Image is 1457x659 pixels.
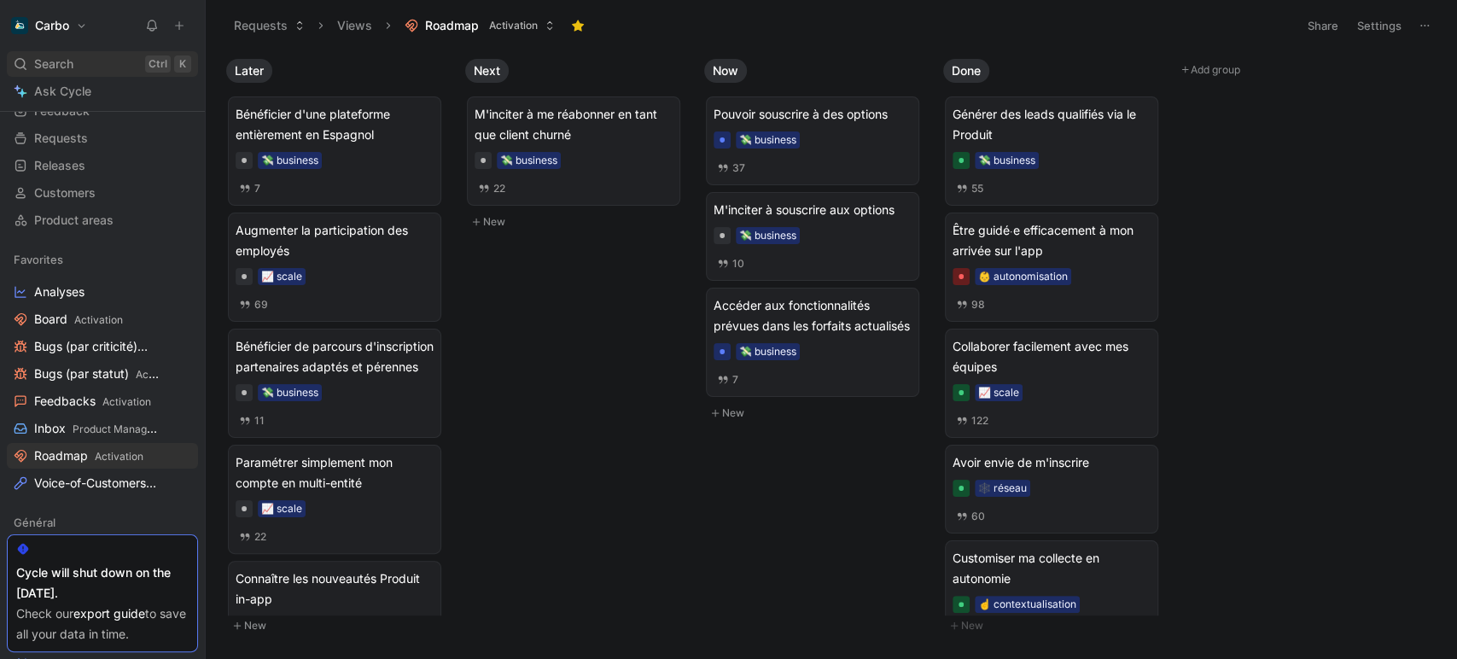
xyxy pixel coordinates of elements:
div: 💸 business [739,131,796,149]
div: 📈 scale [261,268,302,285]
span: Ask Cycle [34,81,91,102]
div: DoneNew [936,51,1175,644]
span: 10 [732,259,744,269]
span: Bénéficier de parcours d'inscription partenaires adaptés et pérennes [236,336,434,377]
button: Next [465,59,509,83]
a: Générer des leads qualifiés via le Produit💸 business55 [945,96,1158,206]
span: Requests [34,130,88,147]
button: 69 [236,295,271,314]
span: 60 [971,511,985,522]
div: ☝️ contextualisation [978,596,1076,613]
a: Collaborer facilement avec mes équipes📈 scale122 [945,329,1158,438]
span: 22 [493,184,505,194]
button: 22 [236,528,270,546]
div: Général [7,510,198,535]
button: Now [704,59,747,83]
a: Pouvoir souscrire à des options💸 business37 [706,96,919,185]
div: 📈 scale [978,384,1019,401]
button: New [943,615,1169,636]
div: LaterNew [219,51,458,644]
div: 💸 business [261,384,318,401]
a: InboxProduct Management [7,416,198,441]
div: 💸 business [500,152,557,169]
button: RoadmapActivation [397,13,562,38]
button: 10 [714,254,748,273]
span: Pouvoir souscrire à des options [714,104,912,125]
span: Now [713,62,738,79]
div: 💸 business [739,343,796,360]
button: 122 [953,411,992,430]
div: NextNew [458,51,697,241]
span: Bénéficier d'une plateforme entièrement en Espagnol [236,104,434,145]
span: Customers [34,184,96,201]
span: Voice-of-Customers [34,475,169,493]
a: Bugs (par criticité)Activation [7,334,198,359]
span: 22 [254,532,266,542]
button: 55 [953,179,987,198]
div: Check our to save all your data in time. [16,604,189,644]
button: CarboCarbo [7,14,91,38]
span: Collaborer facilement avec mes équipes [953,336,1151,377]
span: Bugs (par criticité) [34,338,161,356]
a: Bénéficier de parcours d'inscription partenaires adaptés et pérennes💸 business11 [228,329,441,438]
div: Ctrl [145,55,171,73]
div: Cycle will shut down on the [DATE]. [16,563,189,604]
span: Bugs (par statut) [34,365,160,383]
a: Analyses [7,279,198,305]
img: Carbo [11,17,28,34]
span: M'inciter à me réabonner en tant que client churné [475,104,673,145]
span: Connaître les nouveautés Produit in-app [236,569,434,609]
span: Activation [95,450,143,463]
span: Accéder aux fonctionnalités prévues dans les forfaits actualisés [714,295,912,336]
span: Analyses [34,283,85,300]
span: Activation [74,313,123,326]
a: Bugs (par statut)Activation [7,361,198,387]
span: 55 [971,184,983,194]
div: K [174,55,191,73]
a: BoardActivation [7,306,198,332]
a: Ask Cycle [7,79,198,104]
span: Board [34,311,123,329]
div: 💸 business [261,152,318,169]
div: 💸 business [739,227,796,244]
a: Product areas [7,207,198,233]
button: Views [329,13,380,38]
span: Releases [34,157,85,174]
span: Later [235,62,264,79]
span: Customiser ma collecte en autonomie [953,548,1151,589]
span: Activation [136,368,184,381]
button: 37 [714,159,749,178]
span: Activation [102,395,151,408]
a: Être guidé⸱e efficacement à mon arrivée sur l'app👶 autonomisation98 [945,213,1158,322]
a: Paramétrer simplement mon compte en multi-entité📈 scale22 [228,445,441,554]
span: Avoir envie de m'inscrire [953,452,1151,473]
span: 7 [732,375,738,385]
button: 60 [953,507,988,526]
a: Releases [7,153,198,178]
span: 7 [254,184,260,194]
span: Roadmap [425,17,479,34]
button: Later [226,59,272,83]
button: 7 [236,179,264,198]
button: New [465,212,691,232]
a: RoadmapActivation [7,443,198,469]
span: Être guidé⸱e efficacement à mon arrivée sur l'app [953,220,1151,261]
a: Requests [7,125,198,151]
div: 📈 scale [261,500,302,517]
a: Augmenter la participation des employés📈 scale69 [228,213,441,322]
div: SearchCtrlK [7,51,198,77]
div: NowNew [697,51,936,432]
h1: Carbo [35,18,69,33]
div: 💸 business [978,152,1035,169]
span: Général [14,514,55,531]
a: M'inciter à me réabonner en tant que client churné💸 business22 [467,96,680,206]
span: M'inciter à souscrire aux options [714,200,912,220]
span: Favorites [14,251,63,268]
div: Favorites [7,247,198,272]
span: 11 [254,416,265,426]
button: 22 [475,179,509,198]
button: Share [1300,14,1346,38]
button: New [226,615,452,636]
span: Product areas [34,212,114,229]
span: 122 [971,416,988,426]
